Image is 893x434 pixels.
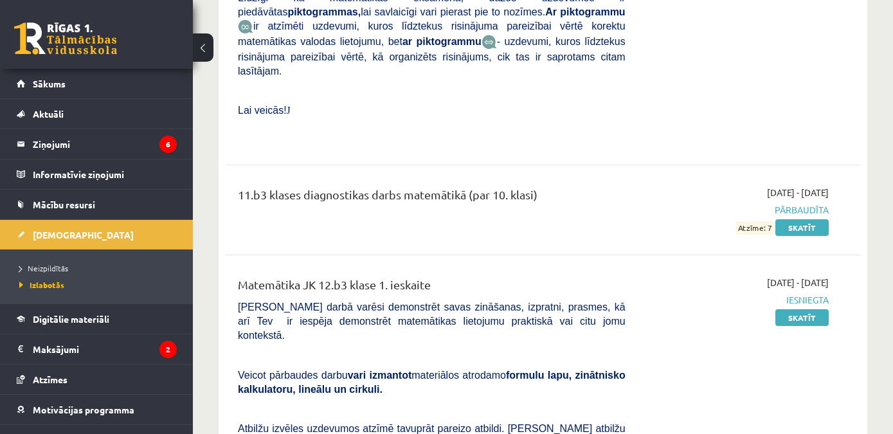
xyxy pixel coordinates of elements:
img: JfuEzvunn4EvwAAAAASUVORK5CYII= [238,19,253,34]
a: Skatīt [775,219,829,236]
i: 2 [159,341,177,358]
img: wKvN42sLe3LLwAAAABJRU5ErkJggg== [482,35,497,50]
a: Mācību resursi [17,190,177,219]
span: - uzdevumi, kuros līdztekus risinājuma pareizībai vērtē, kā organizēts risinājums, cik tas ir sap... [238,36,626,77]
span: Lai veicās! [238,105,287,116]
span: [DATE] - [DATE] [767,276,829,289]
span: Neizpildītās [19,263,68,273]
span: Aktuāli [33,108,64,120]
span: [PERSON_NAME] darbā varēsi demonstrēt savas zināšanas, izpratni, prasmes, kā arī Tev ir iespēja d... [238,302,626,341]
legend: Informatīvie ziņojumi [33,159,177,189]
span: Izlabotās [19,280,64,290]
span: Atzīme: 7 [736,221,773,235]
div: Matemātika JK 12.b3 klase 1. ieskaite [238,276,626,300]
span: [DEMOGRAPHIC_DATA] [33,229,134,240]
span: J [287,105,291,116]
span: Sākums [33,78,66,89]
b: ar piktogrammu [402,36,482,47]
a: Maksājumi2 [17,334,177,364]
i: 6 [159,136,177,153]
span: Mācību resursi [33,199,95,210]
span: Pārbaudīta [645,203,829,217]
span: Veicot pārbaudes darbu materiālos atrodamo [238,370,626,395]
a: Aktuāli [17,99,177,129]
a: Digitālie materiāli [17,304,177,334]
a: Ziņojumi6 [17,129,177,159]
a: Atzīmes [17,365,177,394]
b: vari izmantot [348,370,412,381]
span: Atzīmes [33,374,68,385]
span: Digitālie materiāli [33,313,109,325]
a: [DEMOGRAPHIC_DATA] [17,220,177,249]
b: formulu lapu, zinātnisko kalkulatoru, lineālu un cirkuli. [238,370,626,395]
a: Skatīt [775,309,829,326]
a: Motivācijas programma [17,395,177,424]
a: Sākums [17,69,177,98]
legend: Maksājumi [33,334,177,364]
legend: Ziņojumi [33,129,177,159]
a: Rīgas 1. Tālmācības vidusskola [14,23,117,55]
span: [DATE] - [DATE] [767,186,829,199]
div: 11.b3 klases diagnostikas darbs matemātikā (par 10. klasi) [238,186,626,210]
span: Motivācijas programma [33,404,134,415]
a: Neizpildītās [19,262,180,274]
b: Ar piktogrammu [545,6,625,17]
a: Informatīvie ziņojumi [17,159,177,189]
span: ir atzīmēti uzdevumi, kuros līdztekus risinājuma pareizībai vērtē korektu matemātikas valodas lie... [238,21,626,47]
span: Iesniegta [645,293,829,307]
a: Izlabotās [19,279,180,291]
b: piktogrammas, [287,6,361,17]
